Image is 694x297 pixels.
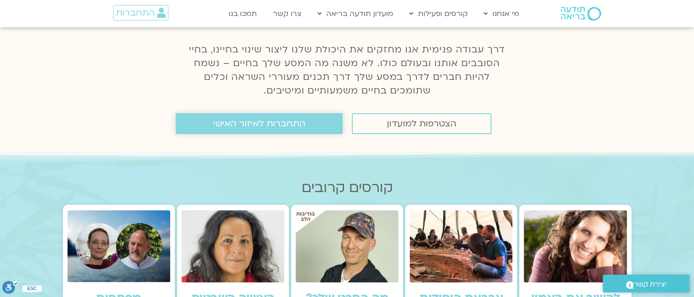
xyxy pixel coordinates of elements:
[479,5,524,22] a: מי אנחנו
[387,119,456,129] span: הצטרפות למועדון
[603,275,689,292] a: יצירת קשר
[63,180,631,196] h2: קורסים קרובים
[184,43,511,98] p: דרך עבודה פנימית אנו מחזקים את היכולת שלנו ליצור שינוי בחיינו, בחיי הסובבים אותנו ובעולם כולו. לא...
[113,5,168,21] a: התחברות
[634,278,667,291] span: יצירת קשר
[561,7,601,21] img: תודעה בריאה
[405,5,472,22] a: קורסים ופעילות
[213,119,305,129] span: התחברות לאיזור האישי
[352,113,491,134] a: הצטרפות למועדון
[116,8,155,18] span: התחברות
[313,5,398,22] a: מועדון תודעה בריאה
[224,5,261,22] a: תמכו בנו
[176,113,343,134] a: התחברות לאיזור האישי
[268,5,306,22] a: צרו קשר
